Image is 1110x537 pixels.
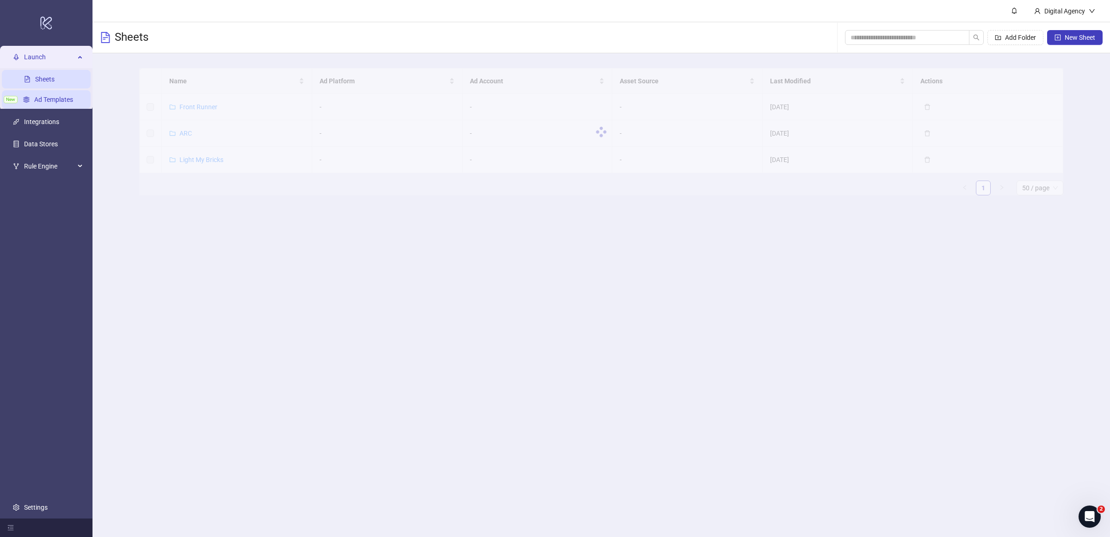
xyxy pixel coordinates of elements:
[1034,8,1041,14] span: user
[1079,506,1101,528] iframe: Intercom live chat
[1054,34,1061,41] span: plus-square
[1005,34,1036,41] span: Add Folder
[1089,8,1095,14] span: down
[1098,506,1105,513] span: 2
[1011,7,1017,14] span: bell
[1041,6,1089,16] div: Digital Agency
[973,34,980,41] span: search
[987,30,1043,45] button: Add Folder
[24,48,75,66] span: Launch
[100,32,111,43] span: file-text
[24,157,75,175] span: Rule Engine
[995,34,1001,41] span: folder-add
[34,96,73,103] a: Ad Templates
[24,118,59,125] a: Integrations
[1047,30,1103,45] button: New Sheet
[24,140,58,148] a: Data Stores
[115,30,148,45] h3: Sheets
[1065,34,1095,41] span: New Sheet
[24,504,48,511] a: Settings
[35,75,55,83] a: Sheets
[13,54,19,60] span: rocket
[13,163,19,169] span: fork
[7,525,14,531] span: menu-fold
